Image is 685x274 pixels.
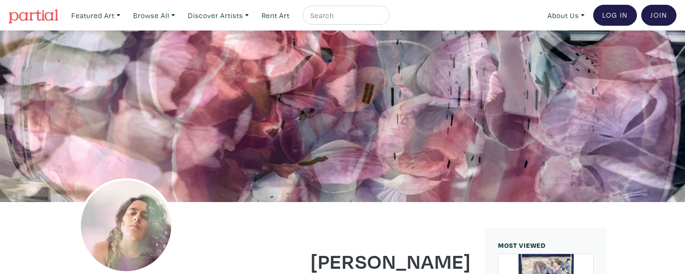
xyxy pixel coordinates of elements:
input: Search [309,10,381,21]
small: MOST VIEWED [498,241,546,250]
a: Discover Artists [184,6,253,25]
a: Join [641,5,676,26]
a: Log In [593,5,637,26]
a: Featured Art [67,6,125,25]
a: About Us [543,6,589,25]
a: Rent Art [257,6,294,25]
img: phpThumb.php [78,178,174,274]
h1: [PERSON_NAME] [282,248,471,274]
a: Browse All [129,6,179,25]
